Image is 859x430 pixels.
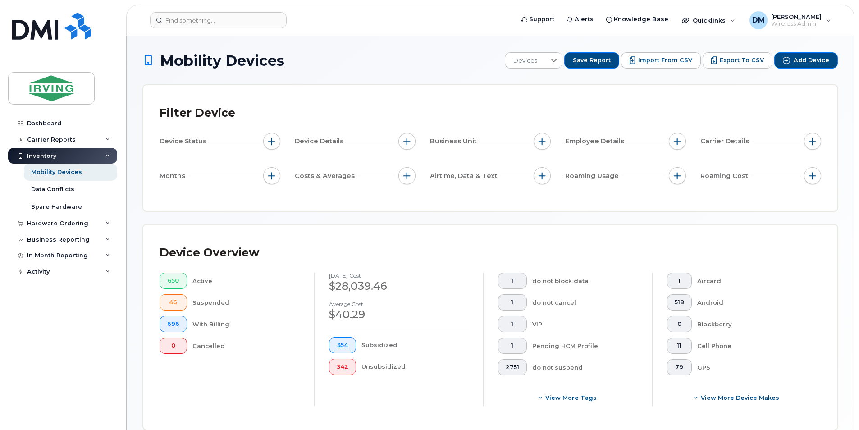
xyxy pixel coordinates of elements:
span: Save Report [573,56,611,64]
span: 342 [337,363,348,371]
div: Filter Device [160,101,235,125]
div: Unsubsidized [361,359,469,375]
button: Import from CSV [621,52,701,69]
span: 79 [675,364,684,371]
div: Android [697,294,807,311]
button: 1 [498,316,527,332]
span: Business Unit [430,137,480,146]
button: 0 [160,338,187,354]
span: 1 [506,299,519,306]
span: 1 [506,277,519,284]
div: $40.29 [329,307,469,322]
span: 46 [167,299,179,306]
button: 1 [498,273,527,289]
button: View More Device Makes [667,390,807,406]
div: do not cancel [532,294,638,311]
span: 0 [675,320,684,328]
div: do not suspend [532,359,638,375]
div: With Billing [192,316,300,332]
div: Device Overview [160,241,259,265]
span: Roaming Cost [700,171,751,181]
span: View more tags [545,393,597,402]
div: $28,039.46 [329,279,469,294]
span: 650 [167,277,179,284]
span: Carrier Details [700,137,752,146]
button: 79 [667,359,692,375]
button: 342 [329,359,356,375]
span: 1 [506,320,519,328]
button: 696 [160,316,187,332]
span: 696 [167,320,179,328]
button: 1 [498,294,527,311]
span: Export to CSV [720,56,764,64]
button: 354 [329,337,356,353]
div: Blackberry [697,316,807,332]
button: Add Device [774,52,838,69]
span: 2751 [506,364,519,371]
span: Device Status [160,137,209,146]
button: 1 [667,273,692,289]
h4: Average cost [329,301,469,307]
button: 46 [160,294,187,311]
button: Save Report [564,52,619,69]
button: 2751 [498,359,527,375]
div: Pending HCM Profile [532,338,638,354]
span: Mobility Devices [160,53,284,69]
span: Devices [505,53,545,69]
span: 354 [337,342,348,349]
button: Export to CSV [703,52,772,69]
div: GPS [697,359,807,375]
span: Roaming Usage [565,171,621,181]
span: Add Device [794,56,829,64]
span: Costs & Averages [295,171,357,181]
span: 0 [167,342,179,349]
button: View more tags [498,390,638,406]
div: do not block data [532,273,638,289]
div: Aircard [697,273,807,289]
div: Subsidized [361,337,469,353]
div: Suspended [192,294,300,311]
button: 1 [498,338,527,354]
div: Cell Phone [697,338,807,354]
h4: [DATE] cost [329,273,469,279]
span: 518 [675,299,684,306]
span: View More Device Makes [701,393,779,402]
span: Device Details [295,137,346,146]
span: Import from CSV [638,56,692,64]
span: 11 [675,342,684,349]
button: 11 [667,338,692,354]
button: 650 [160,273,187,289]
div: Active [192,273,300,289]
div: Cancelled [192,338,300,354]
span: 1 [506,342,519,349]
span: Employee Details [565,137,627,146]
span: 1 [675,277,684,284]
span: Months [160,171,188,181]
button: 0 [667,316,692,332]
div: VIP [532,316,638,332]
button: 518 [667,294,692,311]
span: Airtime, Data & Text [430,171,500,181]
